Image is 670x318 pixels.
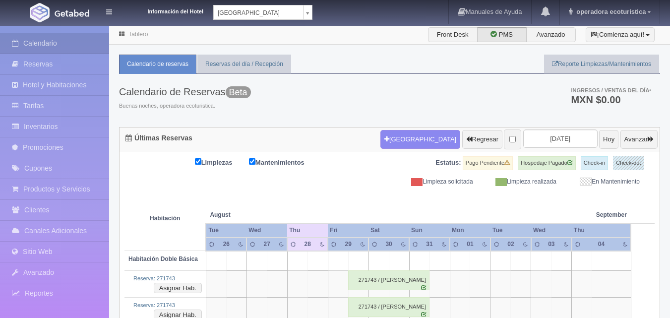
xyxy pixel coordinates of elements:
label: Mantenimientos [249,156,319,168]
div: En Mantenimiento [564,178,647,186]
div: Limpieza realizada [481,178,564,186]
div: 31 [424,240,435,249]
a: Reserva: 271743 [133,275,175,281]
span: September [596,211,627,219]
label: Front Desk [428,27,478,42]
div: 271743 / [PERSON_NAME] [348,270,429,290]
a: Reporte Limpiezas/Mantenimientos [544,55,659,74]
span: operadora ecoturistica [574,8,646,15]
div: 26 [220,240,232,249]
a: Tablero [128,31,148,38]
button: Avanzar [620,130,658,149]
th: Mon [450,224,490,237]
label: Hospedaje Pagado [518,156,576,170]
dt: Información del Hotel [124,5,203,16]
h3: Calendario de Reservas [119,86,251,97]
label: Limpiezas [195,156,247,168]
img: Getabed [55,9,89,17]
span: Beta [226,86,251,98]
th: Sun [409,224,450,237]
label: PMS [477,27,527,42]
th: Tue [206,224,246,237]
label: Avanzado [526,27,576,42]
strong: Habitación [150,215,180,222]
span: Ingresos / Ventas del día [571,87,651,93]
input: Limpiezas [195,158,201,165]
th: Tue [490,224,531,237]
a: Reserva: 271743 [133,302,175,308]
button: [GEOGRAPHIC_DATA] [380,130,460,149]
label: Pago Pendiente [463,156,513,170]
th: Sat [368,224,409,237]
span: August [210,211,283,219]
th: Wed [531,224,572,237]
th: Thu [287,224,328,237]
a: Calendario de reservas [119,55,196,74]
a: [GEOGRAPHIC_DATA] [213,5,312,20]
span: [GEOGRAPHIC_DATA] [218,5,299,20]
h4: Últimas Reservas [125,134,192,142]
label: Check-out [613,156,644,170]
b: Habitación Doble Básica [128,255,198,262]
div: Limpieza solicitada [397,178,481,186]
label: Estatus: [435,158,461,168]
div: 04 [592,240,610,249]
div: 02 [505,240,517,249]
span: Buenas noches, operadora ecoturistica. [119,102,251,110]
button: Asignar Hab. [154,283,202,294]
button: Regresar [462,130,502,149]
th: Wed [246,224,287,237]
button: Hoy [599,130,618,149]
h3: MXN $0.00 [571,95,651,105]
a: Reservas del día / Recepción [197,55,291,74]
div: 30 [383,240,395,249]
th: Fri [328,224,368,237]
th: Thu [572,224,631,237]
input: Mantenimientos [249,158,255,165]
label: Check-in [581,156,608,170]
div: 29 [342,240,354,249]
img: Getabed [30,3,50,22]
div: 27 [261,240,273,249]
div: 03 [546,240,557,249]
div: 271743 / [PERSON_NAME] [348,297,429,317]
button: ¡Comienza aquí! [586,27,655,42]
div: 01 [464,240,476,249]
div: 28 [302,240,313,249]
